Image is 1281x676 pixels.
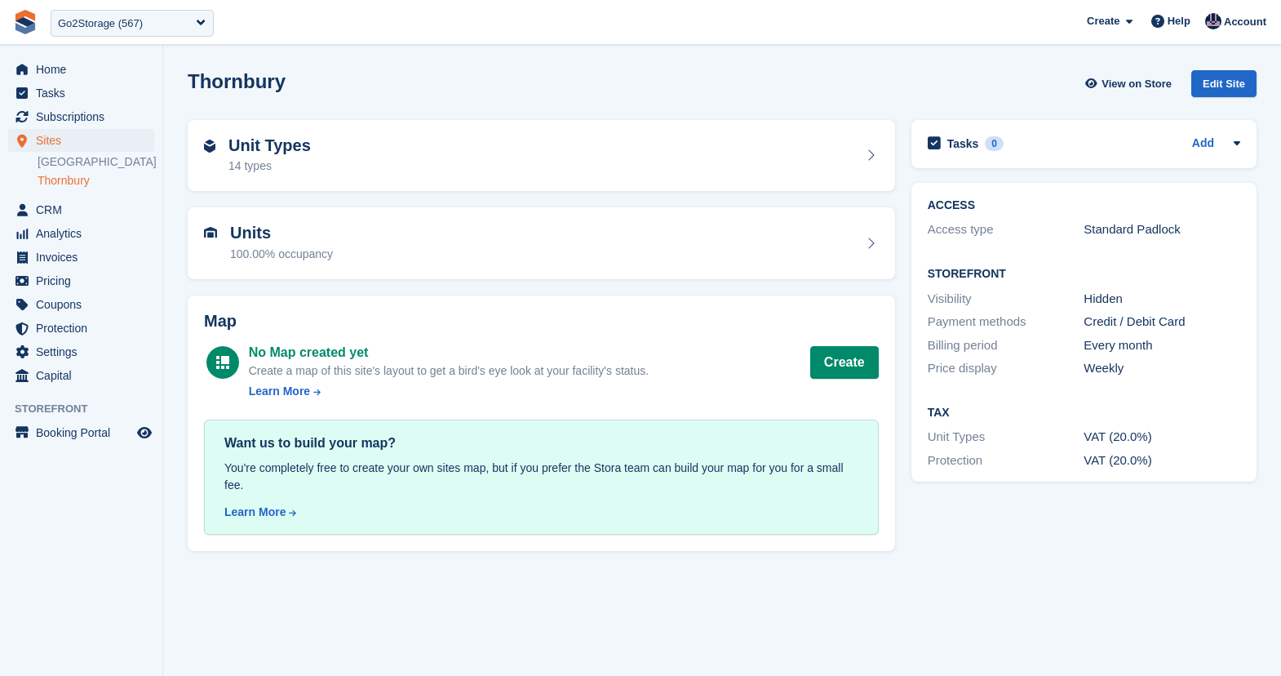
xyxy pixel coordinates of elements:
span: Coupons [36,293,134,316]
div: Standard Padlock [1084,220,1240,239]
span: Analytics [36,222,134,245]
div: Want us to build your map? [224,434,858,453]
h2: Storefront [928,268,1240,281]
div: Protection [928,451,1084,470]
div: Create a map of this site's layout to get a bird's eye look at your facility's status. [249,362,649,380]
a: Thornbury [38,173,154,189]
span: Tasks [36,82,134,105]
span: Pricing [36,269,134,292]
a: menu [8,246,154,269]
button: Create [810,346,879,379]
span: Booking Portal [36,421,134,444]
a: Units 100.00% occupancy [188,207,895,279]
span: Sites [36,129,134,152]
span: Capital [36,364,134,387]
div: Visibility [928,290,1084,309]
div: Learn More [224,504,286,521]
a: Preview store [135,423,154,443]
span: Protection [36,317,134,340]
span: Invoices [36,246,134,269]
a: menu [8,269,154,292]
a: menu [8,317,154,340]
span: View on Store [1101,76,1172,92]
span: CRM [36,198,134,221]
div: You're completely free to create your own sites map, but if you prefer the Stora team can build y... [224,460,858,494]
div: 0 [985,136,1004,151]
div: Billing period [928,336,1084,355]
h2: Map [204,312,879,331]
div: Every month [1084,336,1240,355]
a: menu [8,105,154,128]
h2: Units [230,224,333,242]
a: menu [8,421,154,444]
h2: Tasks [947,136,979,151]
div: Access type [928,220,1084,239]
div: VAT (20.0%) [1084,428,1240,447]
div: Go2Storage (567) [58,16,143,32]
img: Oliver Bruce [1205,13,1221,29]
div: Unit Types [928,428,1084,447]
div: Hidden [1084,290,1240,309]
h2: Tax [928,407,1240,420]
div: VAT (20.0%) [1084,451,1240,470]
span: Home [36,58,134,81]
span: Account [1224,14,1266,30]
div: 100.00% occupancy [230,246,333,263]
a: Unit Types 14 types [188,120,895,192]
a: menu [8,293,154,316]
h2: Unit Types [228,136,311,155]
img: stora-icon-8386f47178a22dfd0bd8f6a31ec36ba5ce8667c1dd55bd0f319d3a0aa187defe.svg [13,10,38,34]
div: Weekly [1084,359,1240,378]
a: menu [8,198,154,221]
img: unit-icn-7be61d7bf1b0ce9d3e12c5938cc71ed9869f7b940bace4675aadf7bd6d80202e.svg [204,227,217,238]
img: map-icn-white-8b231986280072e83805622d3debb4903e2986e43859118e7b4002611c8ef794.svg [216,356,229,369]
span: Create [1087,13,1119,29]
h2: Thornbury [188,70,286,92]
a: menu [8,58,154,81]
div: 14 types [228,158,311,175]
a: menu [8,364,154,387]
span: Storefront [15,401,162,417]
a: menu [8,82,154,105]
a: Learn More [249,383,649,400]
div: Payment methods [928,313,1084,331]
div: No Map created yet [249,343,649,362]
a: [GEOGRAPHIC_DATA] [38,154,154,170]
span: Help [1168,13,1190,29]
div: Price display [928,359,1084,378]
div: Credit / Debit Card [1084,313,1240,331]
a: Learn More [224,504,858,521]
a: menu [8,222,154,245]
div: Learn More [249,383,310,400]
div: Edit Site [1191,70,1257,97]
span: Settings [36,340,134,363]
a: Edit Site [1191,70,1257,104]
img: unit-type-icn-2b2737a686de81e16bb02015468b77c625bbabd49415b5ef34ead5e3b44a266d.svg [204,140,215,153]
a: View on Store [1083,70,1178,97]
a: Add [1192,135,1214,153]
a: menu [8,340,154,363]
a: menu [8,129,154,152]
h2: ACCESS [928,199,1240,212]
span: Subscriptions [36,105,134,128]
